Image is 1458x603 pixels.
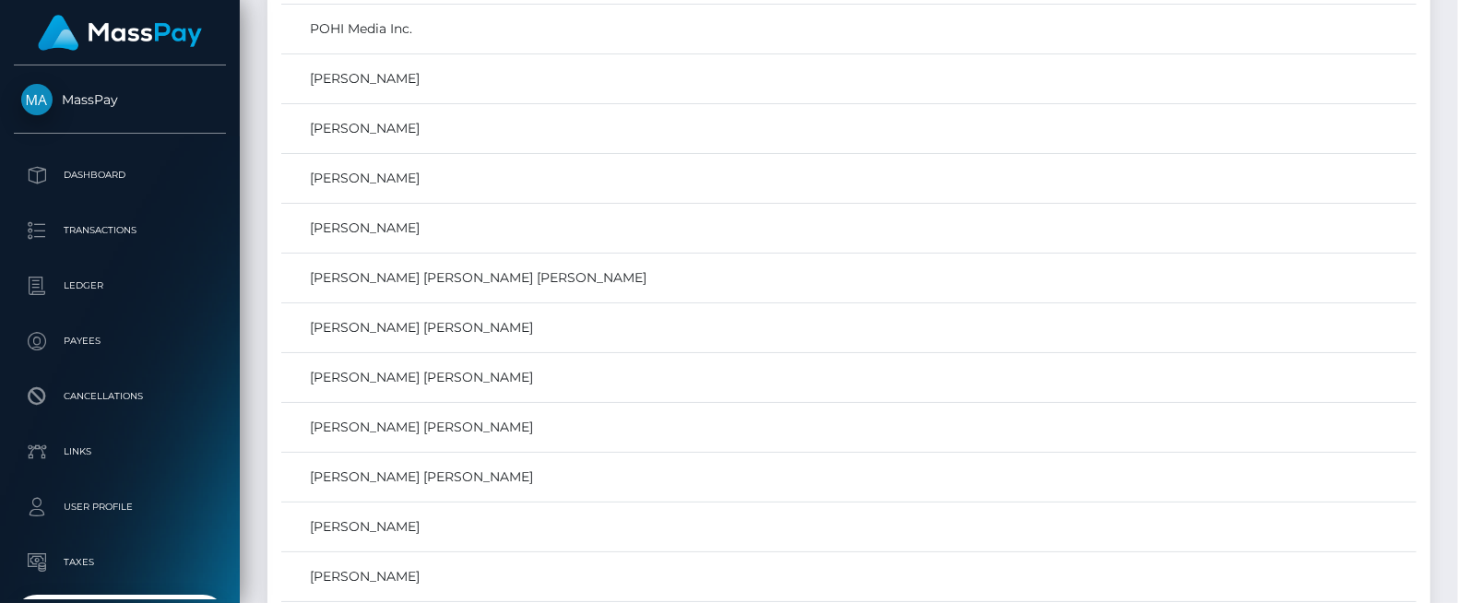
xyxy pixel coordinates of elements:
[21,438,219,466] p: Links
[21,217,219,244] p: Transactions
[38,15,202,51] img: MassPay Logo
[21,84,53,115] img: MassPay
[21,161,219,189] p: Dashboard
[21,383,219,410] p: Cancellations
[14,484,226,530] a: User Profile
[288,514,1410,540] a: [PERSON_NAME]
[14,91,226,108] span: MassPay
[288,364,1410,391] a: [PERSON_NAME] [PERSON_NAME]
[288,464,1410,491] a: [PERSON_NAME] [PERSON_NAME]
[14,429,226,475] a: Links
[14,207,226,254] a: Transactions
[21,272,219,300] p: Ledger
[288,65,1410,92] a: [PERSON_NAME]
[21,493,219,521] p: User Profile
[288,115,1410,142] a: [PERSON_NAME]
[288,165,1410,192] a: [PERSON_NAME]
[14,263,226,309] a: Ledger
[14,373,226,420] a: Cancellations
[288,314,1410,341] a: [PERSON_NAME] [PERSON_NAME]
[288,215,1410,242] a: [PERSON_NAME]
[288,563,1410,590] a: [PERSON_NAME]
[288,265,1410,291] a: [PERSON_NAME] [PERSON_NAME] [PERSON_NAME]
[288,16,1410,42] a: POHI Media Inc.
[288,414,1410,441] a: [PERSON_NAME] [PERSON_NAME]
[14,318,226,364] a: Payees
[14,152,226,198] a: Dashboard
[14,539,226,585] a: Taxes
[21,549,219,576] p: Taxes
[21,327,219,355] p: Payees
